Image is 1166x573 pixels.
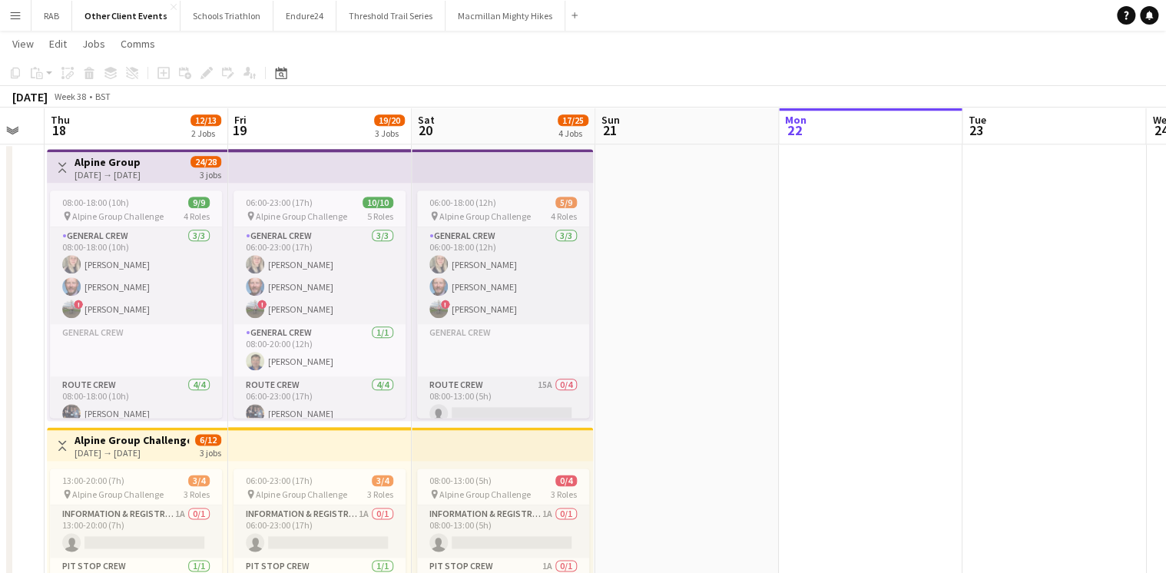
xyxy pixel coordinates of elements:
span: Week 38 [51,91,89,102]
app-card-role: General Crew3/308:00-18:00 (10h)[PERSON_NAME][PERSON_NAME]![PERSON_NAME] [50,227,222,324]
span: 3 Roles [367,489,393,500]
span: 17/25 [558,114,588,126]
span: Tue [969,113,986,127]
app-card-role: Route Crew4/406:00-23:00 (17h)[PERSON_NAME] [234,376,406,495]
app-card-role: Route Crew15A0/408:00-13:00 (5h) [417,376,589,495]
div: [DATE] → [DATE] [75,169,141,181]
button: Other Client Events [72,1,181,31]
span: 3/4 [372,475,393,486]
div: 3 jobs [200,445,221,459]
button: Schools Triathlon [181,1,273,31]
span: Alpine Group Challenge [439,489,531,500]
app-job-card: 06:00-23:00 (17h)10/10 Alpine Group Challenge5 RolesGeneral Crew3/306:00-23:00 (17h)[PERSON_NAME]... [234,190,406,418]
div: BST [95,91,111,102]
h3: Alpine Group Challenge [75,433,189,447]
span: 06:00-18:00 (12h) [429,197,496,208]
span: 19 [232,121,247,139]
span: 13:00-20:00 (7h) [62,475,124,486]
span: 06:00-23:00 (17h) [246,475,313,486]
span: 22 [783,121,807,139]
button: RAB [31,1,72,31]
span: View [12,37,34,51]
span: 19/20 [374,114,405,126]
div: [DATE] → [DATE] [75,447,189,459]
span: 4 Roles [184,210,210,222]
app-card-role: General Crew1/108:00-20:00 (12h)[PERSON_NAME] [234,324,406,376]
a: Edit [43,34,73,54]
span: Sun [601,113,620,127]
div: 2 Jobs [191,128,220,139]
span: Thu [51,113,70,127]
app-job-card: 08:00-18:00 (10h)9/9 Alpine Group Challenge4 RolesGeneral Crew3/308:00-18:00 (10h)[PERSON_NAME][P... [50,190,222,418]
span: 5/9 [555,197,577,208]
app-card-role: Information & registration crew1A0/108:00-13:00 (5h) [417,505,589,558]
span: Mon [785,113,807,127]
div: [DATE] [12,89,48,104]
span: Alpine Group Challenge [72,210,164,222]
button: Threshold Trail Series [336,1,446,31]
app-card-role: General Crew3/306:00-23:00 (17h)[PERSON_NAME][PERSON_NAME]![PERSON_NAME] [234,227,406,324]
app-job-card: 06:00-18:00 (12h)5/9 Alpine Group Challenge4 RolesGeneral Crew3/306:00-18:00 (12h)[PERSON_NAME][P... [417,190,589,418]
span: 3/4 [188,475,210,486]
span: Fri [234,113,247,127]
span: 9/9 [188,197,210,208]
a: View [6,34,40,54]
span: 5 Roles [367,210,393,222]
span: Alpine Group Challenge [256,489,347,500]
div: 3 jobs [200,167,221,181]
app-card-role: Information & registration crew1A0/113:00-20:00 (7h) [50,505,222,558]
span: 12/13 [190,114,221,126]
span: 18 [48,121,70,139]
app-card-role: General Crew3/306:00-18:00 (12h)[PERSON_NAME][PERSON_NAME]![PERSON_NAME] [417,227,589,324]
span: 08:00-13:00 (5h) [429,475,492,486]
h3: Alpine Group [75,155,141,169]
span: ! [257,300,267,309]
button: Endure24 [273,1,336,31]
span: 06:00-23:00 (17h) [246,197,313,208]
span: Alpine Group Challenge [72,489,164,500]
span: 4 Roles [551,210,577,222]
app-card-role-placeholder: General Crew [50,324,222,376]
span: Jobs [82,37,105,51]
app-card-role: Route Crew4/408:00-18:00 (10h)[PERSON_NAME] [50,376,222,495]
span: Alpine Group Challenge [439,210,531,222]
span: 24/28 [190,156,221,167]
app-card-role: Information & registration crew1A0/106:00-23:00 (17h) [234,505,406,558]
app-card-role-placeholder: General Crew [417,324,589,376]
span: 0/4 [555,475,577,486]
span: Comms [121,37,155,51]
a: Jobs [76,34,111,54]
span: Edit [49,37,67,51]
div: 3 Jobs [375,128,404,139]
span: Sat [418,113,435,127]
span: Alpine Group Challenge [256,210,347,222]
a: Comms [114,34,161,54]
span: 10/10 [363,197,393,208]
button: Macmillan Mighty Hikes [446,1,565,31]
span: 3 Roles [551,489,577,500]
span: 21 [599,121,620,139]
span: ! [441,300,450,309]
span: 23 [966,121,986,139]
span: 20 [416,121,435,139]
span: 6/12 [195,434,221,445]
span: 08:00-18:00 (10h) [62,197,129,208]
span: ! [74,300,83,309]
div: 4 Jobs [558,128,588,139]
span: 3 Roles [184,489,210,500]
